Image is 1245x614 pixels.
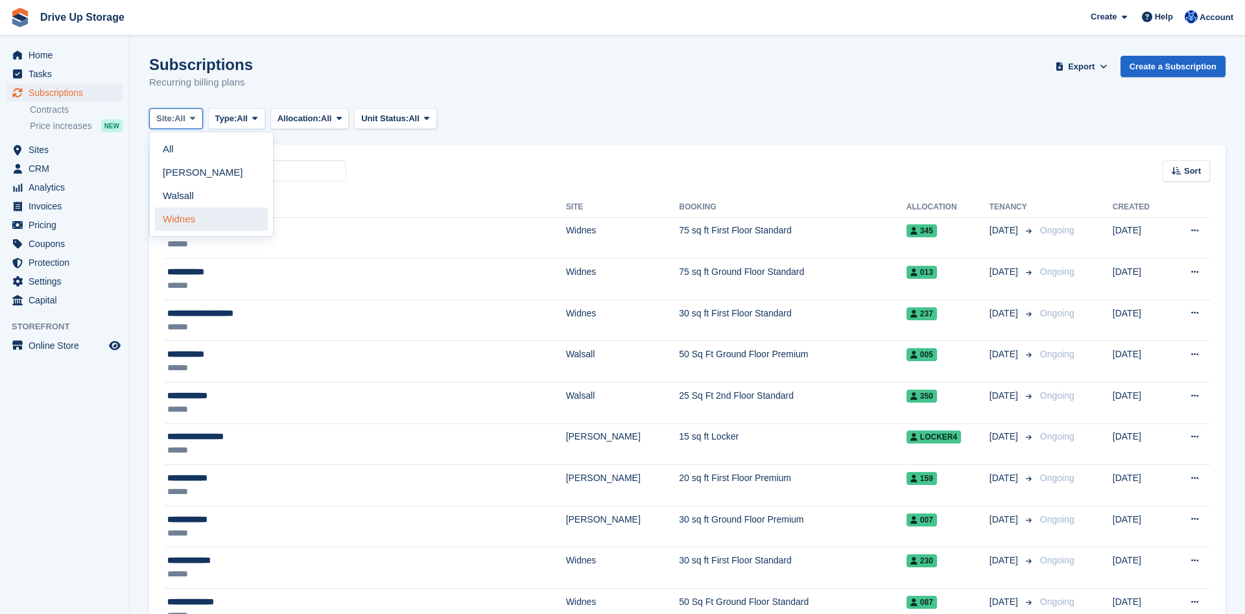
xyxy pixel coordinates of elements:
button: Type: All [208,108,265,130]
span: [DATE] [990,307,1021,320]
span: Ongoing [1040,473,1074,483]
td: [DATE] [1113,423,1169,465]
span: Export [1068,60,1095,73]
span: Ongoing [1040,390,1074,401]
span: All [409,112,420,125]
span: 345 [907,224,937,237]
td: 50 Sq Ft Ground Floor Premium [679,341,907,383]
p: Recurring billing plans [149,75,253,90]
a: Walsall [155,184,268,207]
h1: Subscriptions [149,56,253,73]
span: Ongoing [1040,555,1074,565]
span: Account [1200,11,1233,24]
td: Widnes [566,300,680,341]
span: 005 [907,348,937,361]
span: Locker4 [907,431,961,443]
img: Widnes Team [1185,10,1198,23]
a: Widnes [155,207,268,231]
span: 013 [907,266,937,279]
span: Invoices [29,197,106,215]
a: menu [6,141,123,159]
span: Type: [215,112,237,125]
span: Ongoing [1040,308,1074,318]
td: 25 Sq Ft 2nd Floor Standard [679,383,907,424]
td: Walsall [566,341,680,383]
th: Site [566,197,680,218]
span: All [321,112,332,125]
a: menu [6,272,123,290]
span: Unit Status: [361,112,409,125]
span: Create [1091,10,1117,23]
td: 20 sq ft First Floor Premium [679,465,907,506]
a: menu [6,254,123,272]
span: Tasks [29,65,106,83]
a: menu [6,291,123,309]
a: menu [6,216,123,234]
td: Widnes [566,547,680,589]
td: [DATE] [1113,341,1169,383]
td: 75 sq ft First Floor Standard [679,217,907,259]
span: 007 [907,514,937,526]
a: menu [6,46,123,64]
span: Ongoing [1040,349,1074,359]
td: 30 sq ft Ground Floor Premium [679,506,907,547]
span: [DATE] [990,554,1021,567]
button: Unit Status: All [354,108,436,130]
span: Site: [156,112,174,125]
a: menu [6,84,123,102]
td: [DATE] [1113,217,1169,259]
th: Allocation [907,197,990,218]
a: [PERSON_NAME] [155,161,268,184]
a: menu [6,159,123,178]
span: Pricing [29,216,106,234]
span: [DATE] [990,471,1021,485]
td: [DATE] [1113,383,1169,424]
td: [DATE] [1113,259,1169,300]
td: [PERSON_NAME] [566,423,680,465]
span: Subscriptions [29,84,106,102]
span: [DATE] [990,430,1021,443]
a: menu [6,337,123,355]
span: Sites [29,141,106,159]
td: Walsall [566,383,680,424]
button: Allocation: All [270,108,350,130]
span: 230 [907,554,937,567]
th: Customer [165,197,566,218]
th: Booking [679,197,907,218]
span: [DATE] [990,348,1021,361]
span: Price increases [30,120,92,132]
span: [DATE] [990,389,1021,403]
span: Ongoing [1040,431,1074,442]
span: [DATE] [990,224,1021,237]
td: 30 sq ft First Floor Standard [679,300,907,341]
td: Widnes [566,217,680,259]
span: All [174,112,185,125]
a: Drive Up Storage [35,6,130,28]
td: 30 sq ft First Floor Standard [679,547,907,589]
span: All [237,112,248,125]
span: [DATE] [990,595,1021,609]
img: stora-icon-8386f47178a22dfd0bd8f6a31ec36ba5ce8667c1dd55bd0f319d3a0aa187defe.svg [10,8,30,27]
span: Capital [29,291,106,309]
span: Coupons [29,235,106,253]
span: Ongoing [1040,596,1074,607]
span: [DATE] [990,513,1021,526]
a: Contracts [30,104,123,116]
span: Protection [29,254,106,272]
td: [PERSON_NAME] [566,506,680,547]
span: [DATE] [990,265,1021,279]
span: 159 [907,472,937,485]
div: NEW [101,119,123,132]
span: 350 [907,390,937,403]
span: CRM [29,159,106,178]
span: Ongoing [1040,514,1074,525]
span: Ongoing [1040,266,1074,277]
span: Online Store [29,337,106,355]
td: 75 sq ft Ground Floor Standard [679,259,907,300]
span: 087 [907,596,937,609]
th: Tenancy [990,197,1035,218]
td: [DATE] [1113,506,1169,547]
a: Preview store [107,338,123,353]
td: [PERSON_NAME] [566,465,680,506]
span: Allocation: [278,112,321,125]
